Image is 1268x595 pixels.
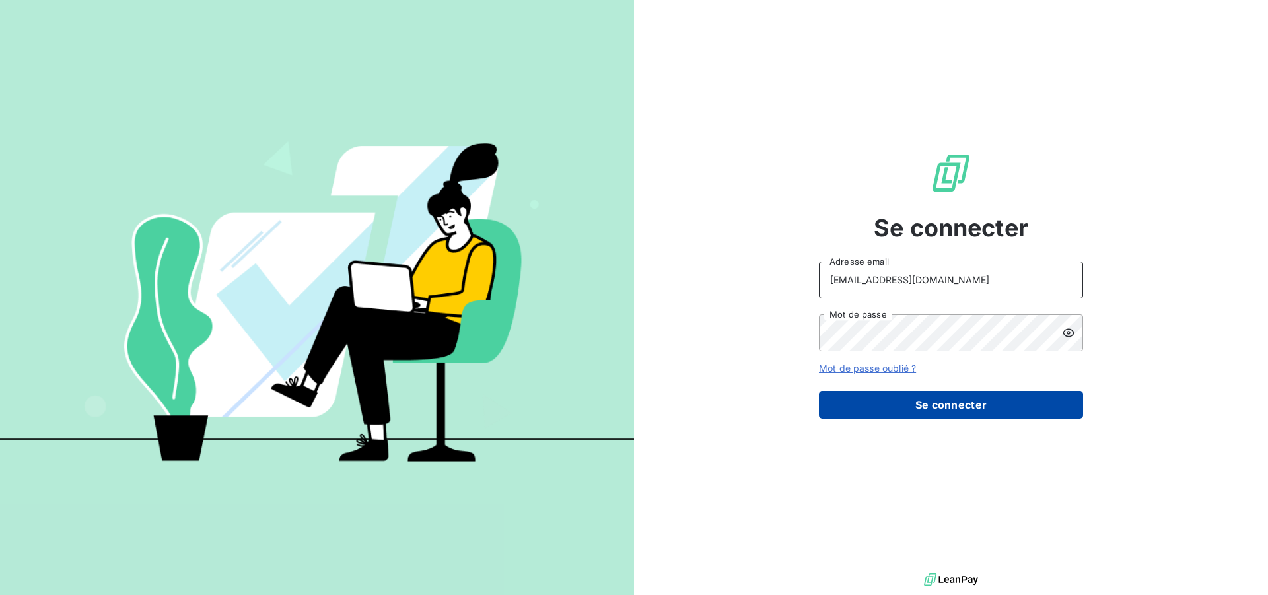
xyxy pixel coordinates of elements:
[924,570,978,590] img: logo
[819,363,916,374] a: Mot de passe oublié ?
[930,152,972,194] img: Logo LeanPay
[819,262,1083,298] input: placeholder
[819,391,1083,419] button: Se connecter
[874,210,1028,246] span: Se connecter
